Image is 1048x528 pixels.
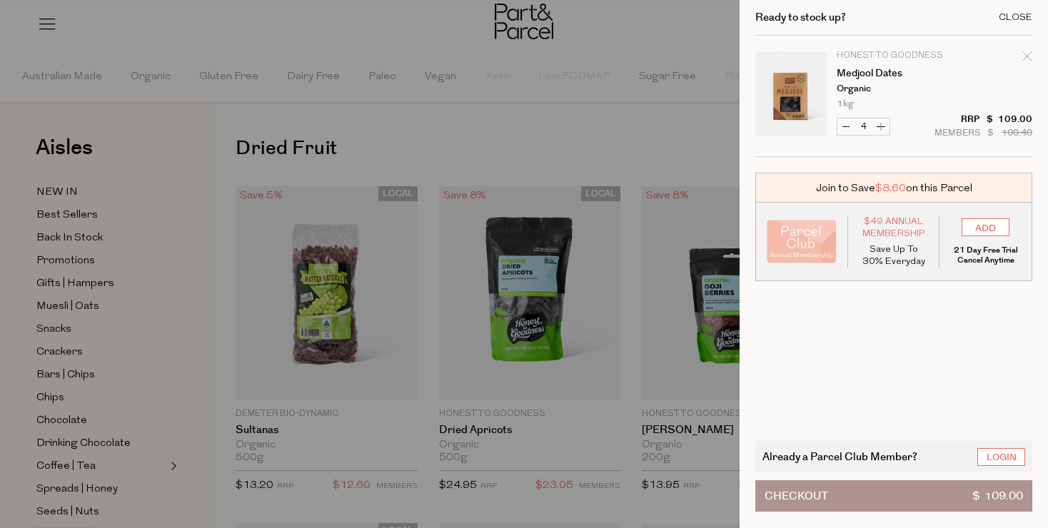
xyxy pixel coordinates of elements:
span: $ 109.00 [972,481,1023,511]
p: Save Up To 30% Everyday [859,243,929,268]
span: $49 Annual Membership [859,215,929,240]
p: Honest to Goodness [837,51,947,60]
span: Already a Parcel Club Member? [762,448,917,464]
div: Join to Save on this Parcel [755,173,1032,203]
div: Close [999,13,1032,22]
div: Remove Medjool Dates [1022,49,1032,68]
h2: Ready to stock up? [755,12,846,23]
input: QTY Medjool Dates [855,118,872,135]
p: Organic [837,84,947,93]
span: $8.60 [875,181,906,196]
button: Checkout$ 109.00 [755,480,1032,512]
span: 1kg [837,99,854,108]
input: ADD [962,218,1009,236]
p: 21 Day Free Trial Cancel Anytime [950,245,1021,265]
span: Checkout [765,481,828,511]
a: Medjool Dates [837,68,947,78]
a: Login [977,448,1025,466]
